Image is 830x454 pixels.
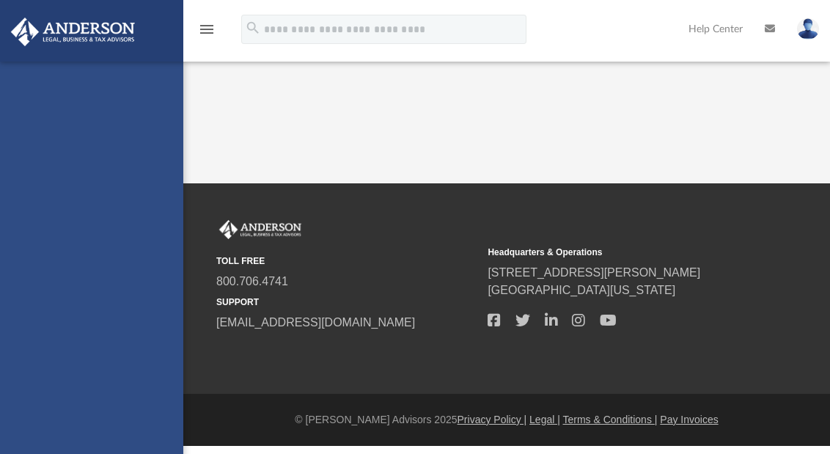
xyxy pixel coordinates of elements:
a: menu [198,28,216,38]
div: © [PERSON_NAME] Advisors 2025 [183,412,830,428]
a: [STREET_ADDRESS][PERSON_NAME] [488,266,700,279]
i: menu [198,21,216,38]
a: 800.706.4741 [216,275,288,288]
a: Legal | [529,414,560,425]
a: Privacy Policy | [458,414,527,425]
small: SUPPORT [216,296,477,309]
i: search [245,20,261,36]
img: User Pic [797,18,819,40]
a: [EMAIL_ADDRESS][DOMAIN_NAME] [216,316,415,329]
img: Anderson Advisors Platinum Portal [216,220,304,239]
small: TOLL FREE [216,255,477,268]
a: Pay Invoices [660,414,718,425]
small: Headquarters & Operations [488,246,749,259]
img: Anderson Advisors Platinum Portal [7,18,139,46]
a: [GEOGRAPHIC_DATA][US_STATE] [488,284,675,296]
a: Terms & Conditions | [563,414,658,425]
